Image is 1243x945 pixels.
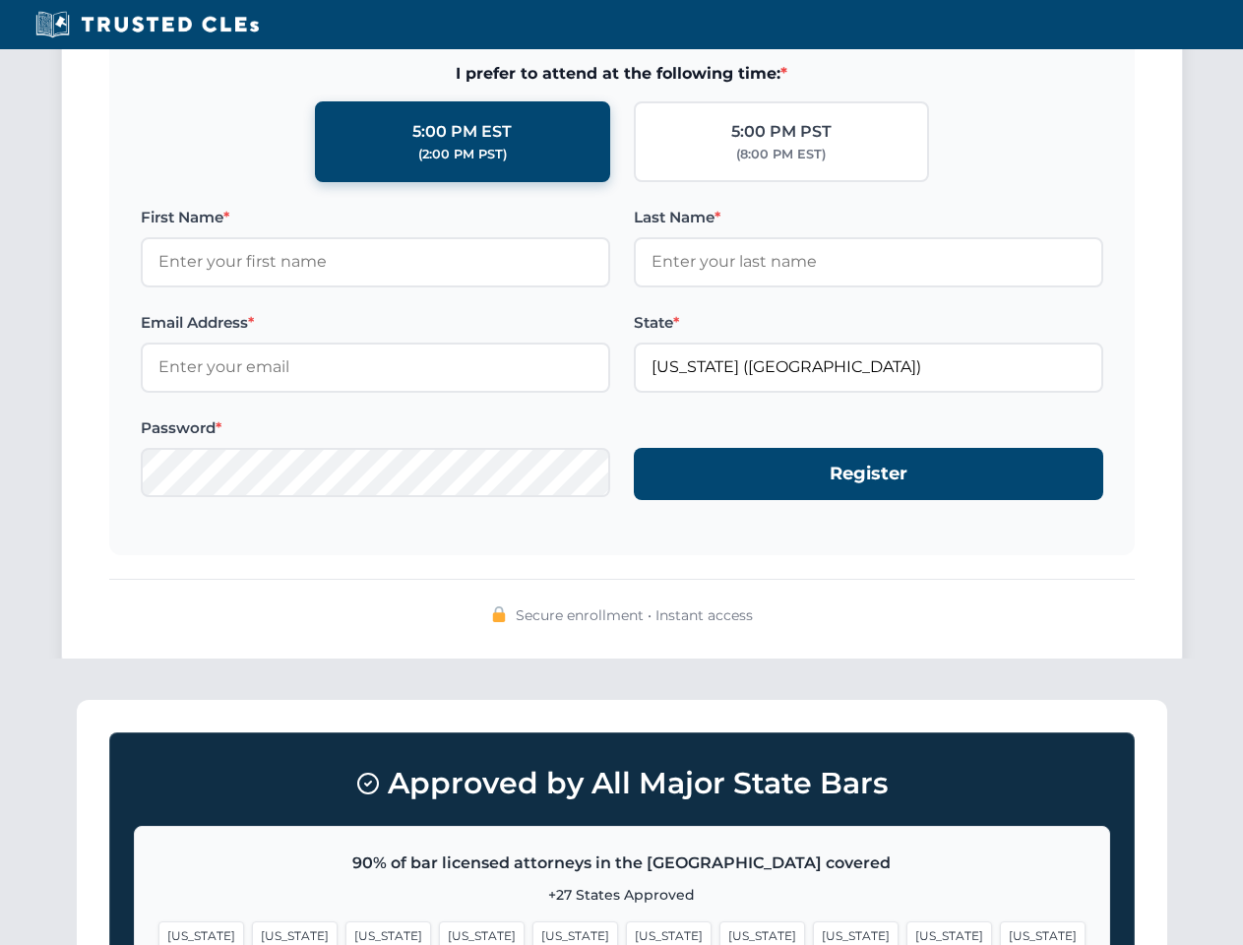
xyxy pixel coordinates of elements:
[418,145,507,164] div: (2:00 PM PST)
[141,61,1103,87] span: I prefer to attend at the following time:
[412,119,512,145] div: 5:00 PM EST
[634,311,1103,335] label: State
[634,448,1103,500] button: Register
[731,119,832,145] div: 5:00 PM PST
[736,145,826,164] div: (8:00 PM EST)
[30,10,265,39] img: Trusted CLEs
[516,604,753,626] span: Secure enrollment • Instant access
[141,311,610,335] label: Email Address
[141,343,610,392] input: Enter your email
[491,606,507,622] img: 🔒
[134,757,1110,810] h3: Approved by All Major State Bars
[141,206,610,229] label: First Name
[634,343,1103,392] input: Florida (FL)
[634,237,1103,286] input: Enter your last name
[141,237,610,286] input: Enter your first name
[141,416,610,440] label: Password
[158,884,1086,906] p: +27 States Approved
[634,206,1103,229] label: Last Name
[158,850,1086,876] p: 90% of bar licensed attorneys in the [GEOGRAPHIC_DATA] covered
